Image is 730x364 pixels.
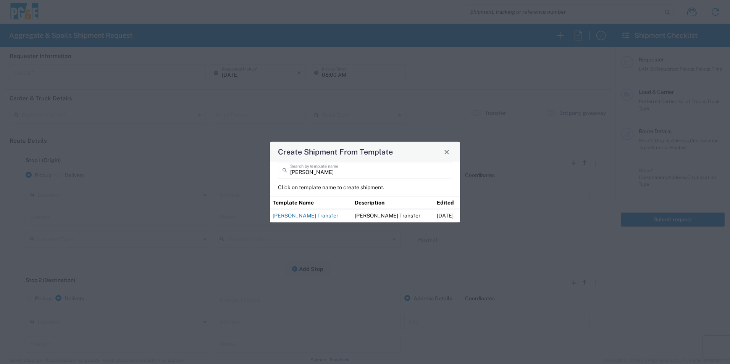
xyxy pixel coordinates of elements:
[441,147,452,157] button: Close
[273,213,338,219] a: [PERSON_NAME] Transfer
[352,209,434,222] td: [PERSON_NAME] Transfer
[278,146,393,157] h4: Create Shipment From Template
[352,196,434,209] th: Description
[270,196,460,222] table: Shipment templates
[434,209,460,222] td: [DATE]
[434,196,460,209] th: Edited
[278,184,452,191] p: Click on template name to create shipment.
[270,196,352,209] th: Template Name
